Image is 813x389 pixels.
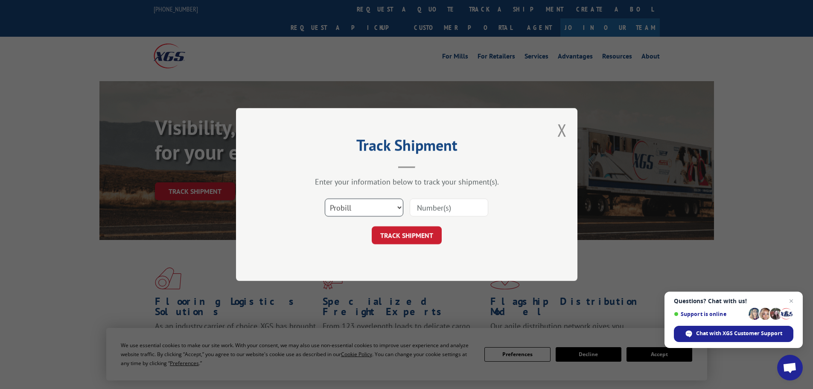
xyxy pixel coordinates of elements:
[674,311,746,317] span: Support is online
[557,119,567,141] button: Close modal
[372,226,442,244] button: TRACK SHIPMENT
[696,330,782,337] span: Chat with XGS Customer Support
[674,298,793,304] span: Questions? Chat with us!
[786,296,796,306] span: Close chat
[279,139,535,155] h2: Track Shipment
[279,177,535,187] div: Enter your information below to track your shipment(s).
[674,326,793,342] div: Chat with XGS Customer Support
[777,355,803,380] div: Open chat
[410,199,488,216] input: Number(s)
